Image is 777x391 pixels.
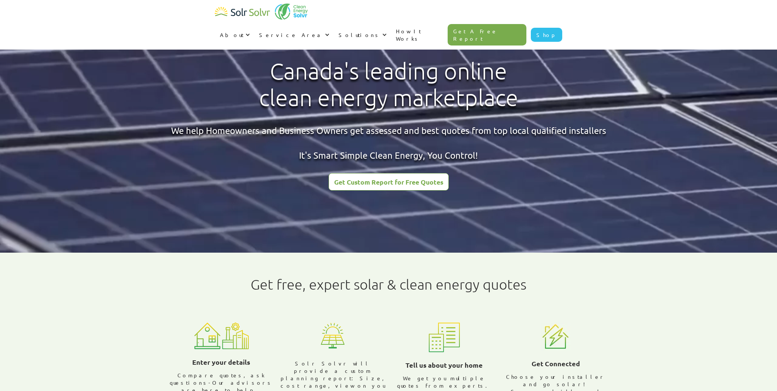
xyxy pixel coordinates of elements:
[531,28,562,42] a: Shop
[251,276,526,293] h1: Get free, expert solar & clean energy quotes
[220,31,244,38] div: About
[448,24,527,45] a: Get A Free Report
[329,173,449,191] a: Get Custom Report for Free Quotes
[171,124,606,162] div: We help Homeowners and Business Owners get assessed and best quotes from top local qualified inst...
[253,58,525,111] h1: Canada's leading online clean energy marketplace
[339,31,380,38] div: Solutions
[532,358,580,369] h3: Get Connected
[259,31,323,38] div: Service Area
[192,357,250,368] h3: Enter your details
[334,179,443,185] div: Get Custom Report for Free Quotes
[406,360,483,371] h3: Tell us about your home
[391,20,448,50] a: How It Works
